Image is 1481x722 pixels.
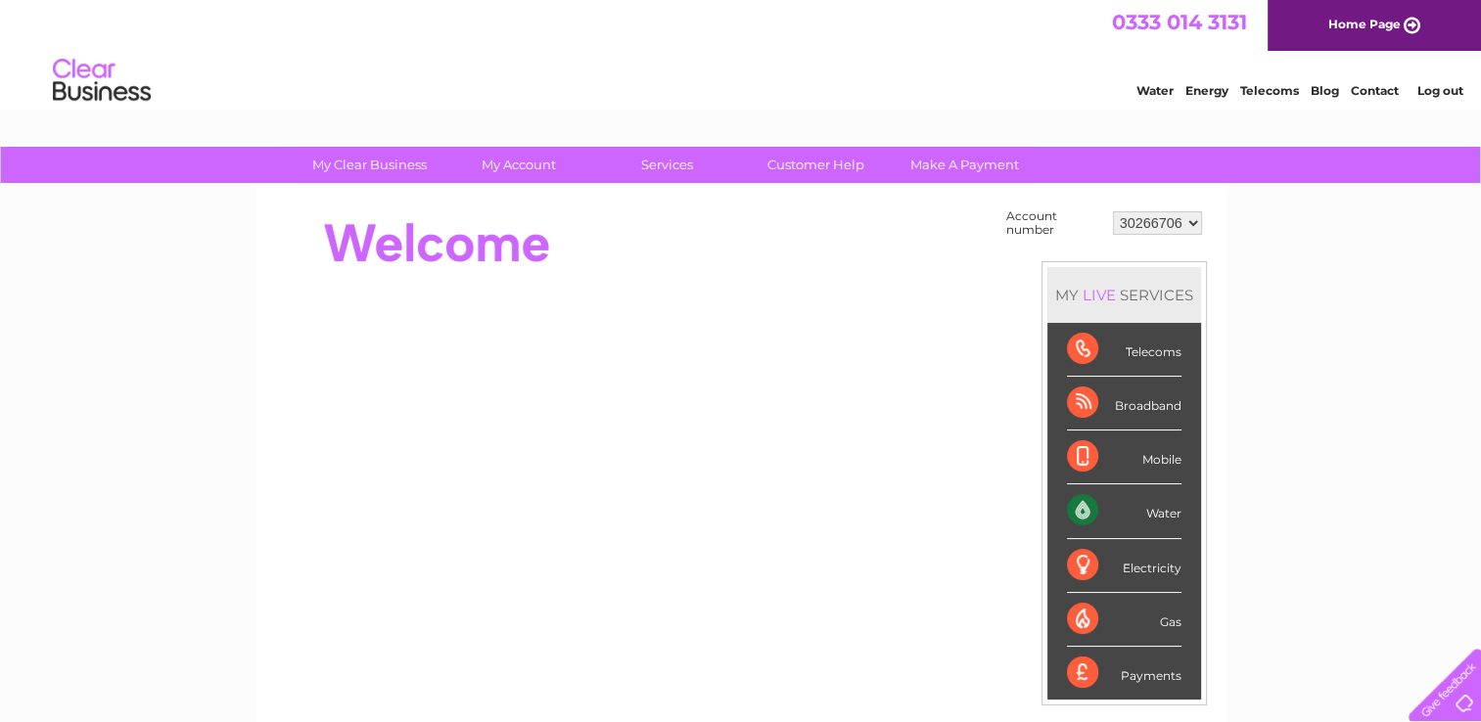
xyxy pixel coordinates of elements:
[279,11,1204,95] div: Clear Business is a trading name of Verastar Limited (registered in [GEOGRAPHIC_DATA] No. 3667643...
[52,51,152,111] img: logo.png
[1067,377,1181,430] div: Broadband
[1185,83,1228,98] a: Energy
[1240,83,1299,98] a: Telecoms
[289,147,450,183] a: My Clear Business
[1067,484,1181,538] div: Water
[1067,539,1181,593] div: Electricity
[1112,10,1247,34] a: 0333 014 3131
[1047,267,1201,323] div: MY SERVICES
[1136,83,1174,98] a: Water
[1416,83,1462,98] a: Log out
[586,147,748,183] a: Services
[884,147,1045,183] a: Make A Payment
[1067,593,1181,647] div: Gas
[1067,323,1181,377] div: Telecoms
[1351,83,1399,98] a: Contact
[1067,647,1181,699] div: Payments
[1001,204,1108,242] td: Account number
[438,147,599,183] a: My Account
[735,147,897,183] a: Customer Help
[1311,83,1339,98] a: Blog
[1079,286,1120,304] div: LIVE
[1067,430,1181,484] div: Mobile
